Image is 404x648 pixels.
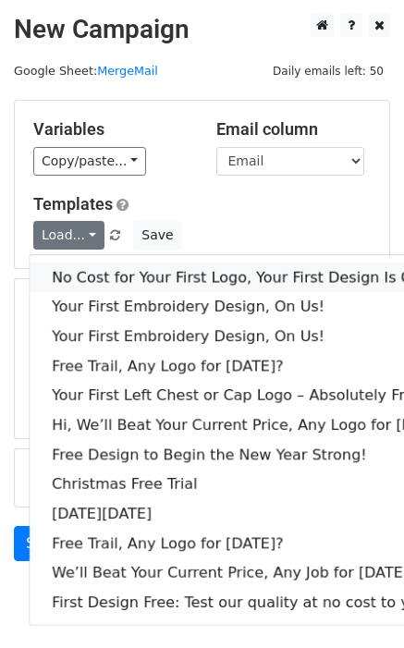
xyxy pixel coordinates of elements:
iframe: Chat Widget [312,559,404,648]
a: Send [14,526,75,561]
a: MergeMail [97,64,158,78]
a: Copy/paste... [33,147,146,176]
button: Save [133,221,181,250]
h5: Email column [216,119,372,140]
h2: New Campaign [14,14,390,45]
h5: Variables [33,119,189,140]
a: Daily emails left: 50 [266,64,390,78]
span: Daily emails left: 50 [266,61,390,81]
a: Templates [33,194,113,214]
a: Load... [33,221,104,250]
small: Google Sheet: [14,64,158,78]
